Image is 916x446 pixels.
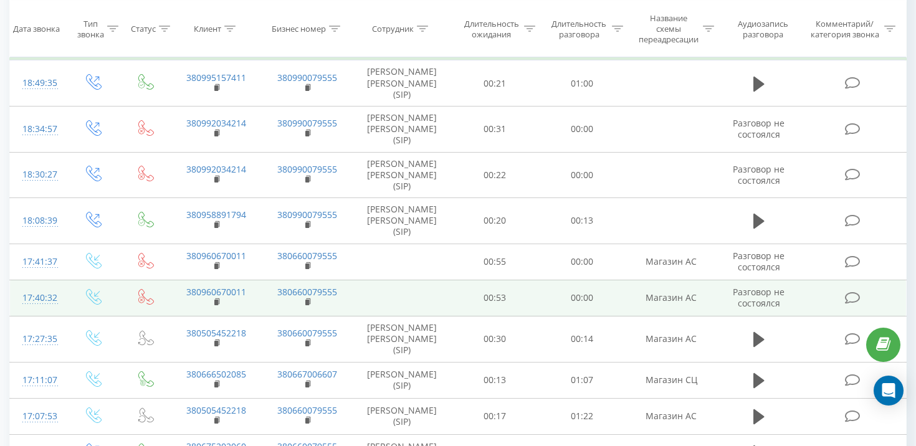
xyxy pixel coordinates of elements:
div: Open Intercom Messenger [874,376,904,406]
td: 00:00 [538,106,626,152]
a: 380505452218 [186,404,246,416]
div: Дата звонка [13,24,60,34]
div: Тип звонка [77,18,104,39]
td: 00:55 [451,244,538,280]
div: 17:07:53 [22,404,53,429]
td: 01:07 [538,362,626,398]
a: 380990079555 [277,117,337,129]
span: Разговор не состоялся [733,163,785,186]
td: Магазин АС [626,398,717,434]
td: 00:00 [538,152,626,198]
div: Клиент [194,24,221,34]
td: 00:22 [451,152,538,198]
div: 18:08:39 [22,209,53,233]
div: Название схемы переадресации [637,13,700,45]
a: 380505452218 [186,327,246,339]
td: Магазин АС [626,280,717,316]
a: 380660079555 [277,404,337,416]
div: 18:30:27 [22,163,53,187]
div: 17:11:07 [22,368,53,392]
a: 380666502085 [186,368,246,380]
div: 18:49:35 [22,71,53,95]
a: 380992034214 [186,117,246,129]
a: 380960670011 [186,286,246,298]
td: [PERSON_NAME] [PERSON_NAME] (SIP) [353,316,451,363]
div: Длительность ожидания [462,18,522,39]
td: 01:22 [538,398,626,434]
div: 17:41:37 [22,250,53,274]
td: Магазин АС [626,316,717,363]
div: Сотрудник [372,24,414,34]
div: Длительность разговора [550,18,609,39]
td: 00:13 [538,198,626,244]
a: 380992034214 [186,163,246,175]
td: 00:00 [538,280,626,316]
td: 00:20 [451,198,538,244]
a: 380995157411 [186,72,246,83]
td: 00:53 [451,280,538,316]
a: 380960670011 [186,250,246,262]
span: Разговор не состоялся [733,286,785,309]
a: 380660079555 [277,327,337,339]
td: [PERSON_NAME] [PERSON_NAME] (SIP) [353,152,451,198]
td: 00:30 [451,316,538,363]
a: 380958891794 [186,209,246,221]
td: [PERSON_NAME] [PERSON_NAME] (SIP) [353,60,451,107]
td: 00:21 [451,60,538,107]
div: Бизнес номер [272,24,326,34]
div: Статус [131,24,156,34]
a: 380990079555 [277,72,337,83]
td: 01:00 [538,60,626,107]
td: [PERSON_NAME] [PERSON_NAME] (SIP) [353,198,451,244]
a: 380990079555 [277,209,337,221]
span: Разговор не состоялся [733,250,785,273]
td: 00:00 [538,244,626,280]
div: 18:34:57 [22,117,53,141]
td: [PERSON_NAME] (SIP) [353,362,451,398]
td: Магазин СЦ [626,362,717,398]
td: [PERSON_NAME] [PERSON_NAME] (SIP) [353,106,451,152]
td: 00:13 [451,362,538,398]
a: 380660079555 [277,250,337,262]
div: 17:40:32 [22,286,53,310]
span: Разговор не состоялся [733,117,785,140]
a: 380990079555 [277,163,337,175]
td: 00:14 [538,316,626,363]
td: [PERSON_NAME] (SIP) [353,398,451,434]
a: 380660079555 [277,286,337,298]
div: 17:27:35 [22,327,53,351]
td: 00:31 [451,106,538,152]
div: Комментарий/категория звонка [808,18,881,39]
div: Аудиозапись разговора [728,18,798,39]
td: 00:17 [451,398,538,434]
a: 380667006607 [277,368,337,380]
td: Магазин АС [626,244,717,280]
